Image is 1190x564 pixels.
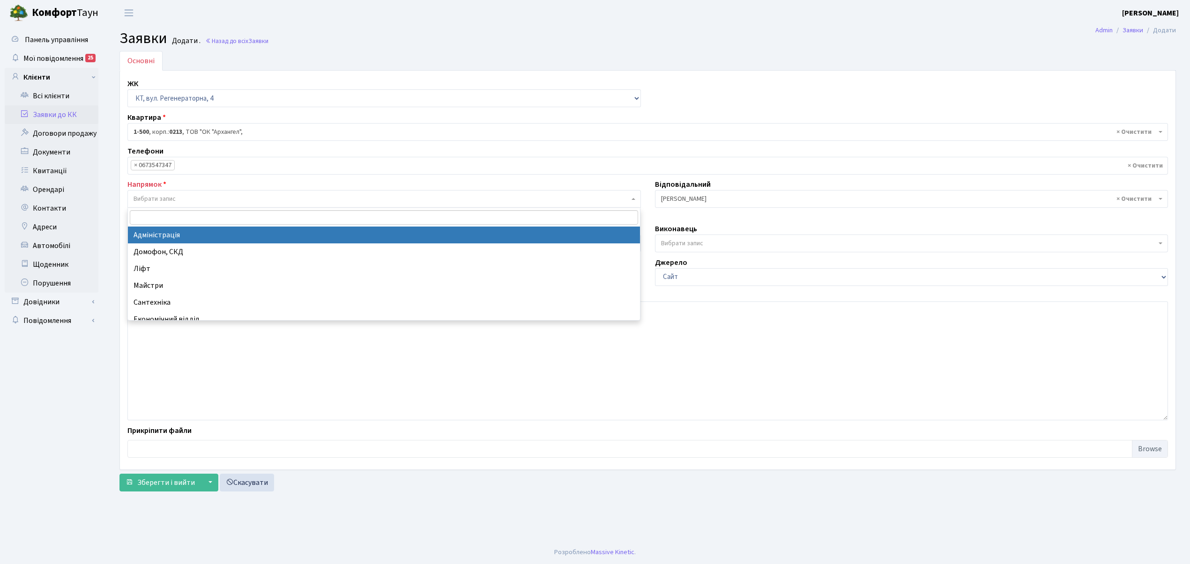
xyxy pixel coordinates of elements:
[205,37,268,45] a: Назад до всіхЗаявки
[134,194,176,204] span: Вибрати запис
[9,4,28,22] img: logo.png
[5,218,98,236] a: Адреси
[127,112,166,123] label: Квартира
[23,53,83,64] span: Мої повідомлення
[128,294,640,311] li: Сантехніка
[1081,21,1190,40] nav: breadcrumb
[5,293,98,311] a: Довідники
[1143,25,1176,36] li: Додати
[5,255,98,274] a: Щоденник
[661,194,1157,204] span: Микитенко І.В.
[1123,25,1143,35] a: Заявки
[117,5,141,21] button: Переключити навігацію
[128,227,640,243] li: Адміністрація
[1116,127,1152,137] span: Видалити всі елементи
[5,49,98,68] a: Мої повідомлення25
[32,5,77,20] b: Комфорт
[127,301,1168,420] textarea: біля ринку комфорт-таун калітка не працює
[25,35,88,45] span: Панель управління
[5,30,98,49] a: Панель управління
[128,311,640,328] li: Економічний відділ
[5,87,98,105] a: Всі клієнти
[131,160,175,170] li: 0673547347
[5,236,98,255] a: Автомобілі
[554,547,636,557] div: Розроблено .
[134,127,1156,137] span: <b>1-500</b>, корп.: <b>0213</b>, ТОВ "ОК "Архангел",
[248,37,268,45] span: Заявки
[5,199,98,218] a: Контакти
[1095,25,1113,35] a: Admin
[128,277,640,294] li: Майстри
[5,161,98,180] a: Квитанції
[32,5,98,21] span: Таун
[127,179,166,190] label: Напрямок
[655,257,687,268] label: Джерело
[137,477,195,488] span: Зберегти і вийти
[220,474,274,491] a: Скасувати
[591,547,634,557] a: Massive Kinetic
[661,239,703,248] span: Вибрати запис
[128,260,640,277] li: Ліфт
[1122,7,1179,19] a: [PERSON_NAME]
[5,180,98,199] a: Орендарі
[5,105,98,124] a: Заявки до КК
[127,123,1168,141] span: <b>1-500</b>, корп.: <b>0213</b>, ТОВ "ОК "Архангел",
[127,146,164,157] label: Телефони
[119,51,163,71] a: Основні
[1116,194,1152,204] span: Видалити всі елементи
[170,37,201,45] small: Додати .
[5,143,98,161] a: Документи
[5,68,98,87] a: Клієнти
[5,124,98,143] a: Договори продажу
[134,127,149,137] b: 1-500
[655,179,711,190] label: Відповідальний
[127,78,138,89] label: ЖК
[1122,8,1179,18] b: [PERSON_NAME]
[655,190,1168,208] span: Микитенко І.В.
[169,127,182,137] b: 0213
[5,274,98,293] a: Порушення
[134,161,137,170] span: ×
[85,54,96,62] div: 25
[119,28,167,49] span: Заявки
[5,311,98,330] a: Повідомлення
[119,474,201,491] button: Зберегти і вийти
[127,425,192,436] label: Прикріпити файли
[128,243,640,260] li: Домофон, СКД
[1128,161,1163,170] span: Видалити всі елементи
[655,223,697,234] label: Виконавець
